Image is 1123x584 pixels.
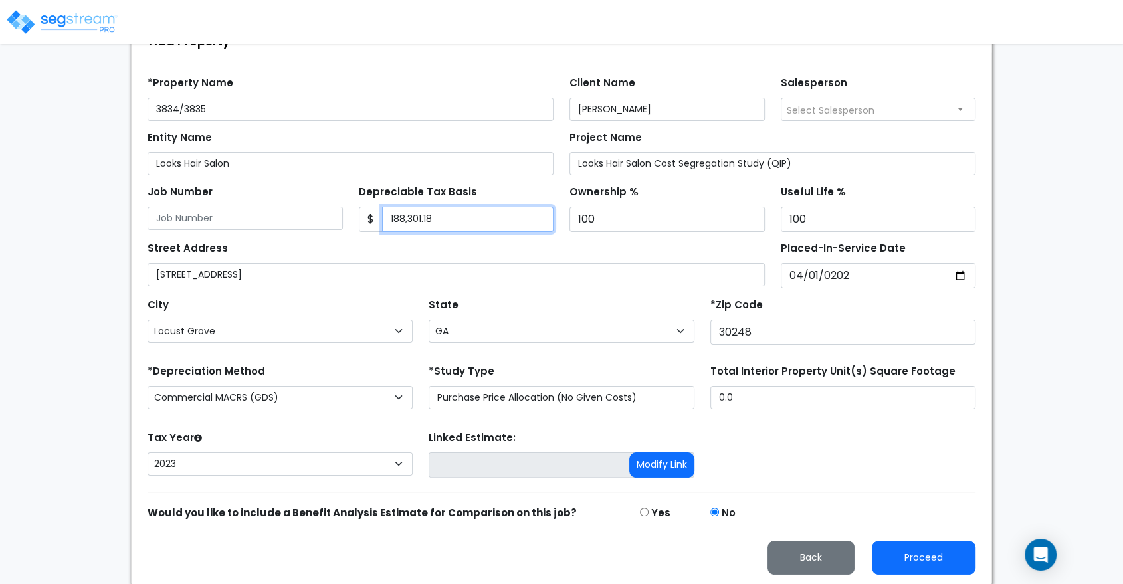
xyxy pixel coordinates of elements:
label: *Depreciation Method [148,364,265,379]
label: Street Address [148,241,228,256]
label: City [148,298,169,313]
label: Tax Year [148,431,202,446]
input: Entity Name [148,152,554,175]
input: Zip Code [710,320,975,345]
label: Entity Name [148,130,212,146]
span: Select Salesperson [787,104,874,117]
label: *Zip Code [710,298,763,313]
strong: Would you like to include a Benefit Analysis Estimate for Comparison on this job? [148,506,577,520]
label: Total Interior Property Unit(s) Square Footage [710,364,956,379]
button: Modify Link [629,452,694,478]
input: Street Address [148,263,765,286]
input: total square foot [710,386,975,409]
label: Ownership % [569,185,639,200]
label: Yes [651,506,670,521]
label: Placed-In-Service Date [781,241,906,256]
label: Useful Life % [781,185,846,200]
label: No [722,506,736,521]
label: *Property Name [148,76,233,91]
input: Job Number [148,207,343,230]
input: Useful Life % [781,207,976,232]
button: Back [767,541,855,575]
label: State [429,298,459,313]
label: Salesperson [781,76,847,91]
label: Project Name [569,130,642,146]
label: *Study Type [429,364,494,379]
input: 0.00 [382,207,554,232]
a: Back [757,548,865,565]
input: Client Name [569,98,765,121]
button: Proceed [872,541,975,575]
label: Job Number [148,185,213,200]
span: $ [359,207,383,232]
div: Open Intercom Messenger [1025,539,1057,571]
input: Property Name [148,98,554,121]
label: Linked Estimate: [429,431,516,446]
label: Depreciable Tax Basis [359,185,477,200]
img: logo_pro_r.png [5,9,118,35]
label: Client Name [569,76,635,91]
input: Ownership % [569,207,765,232]
input: Project Name [569,152,975,175]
